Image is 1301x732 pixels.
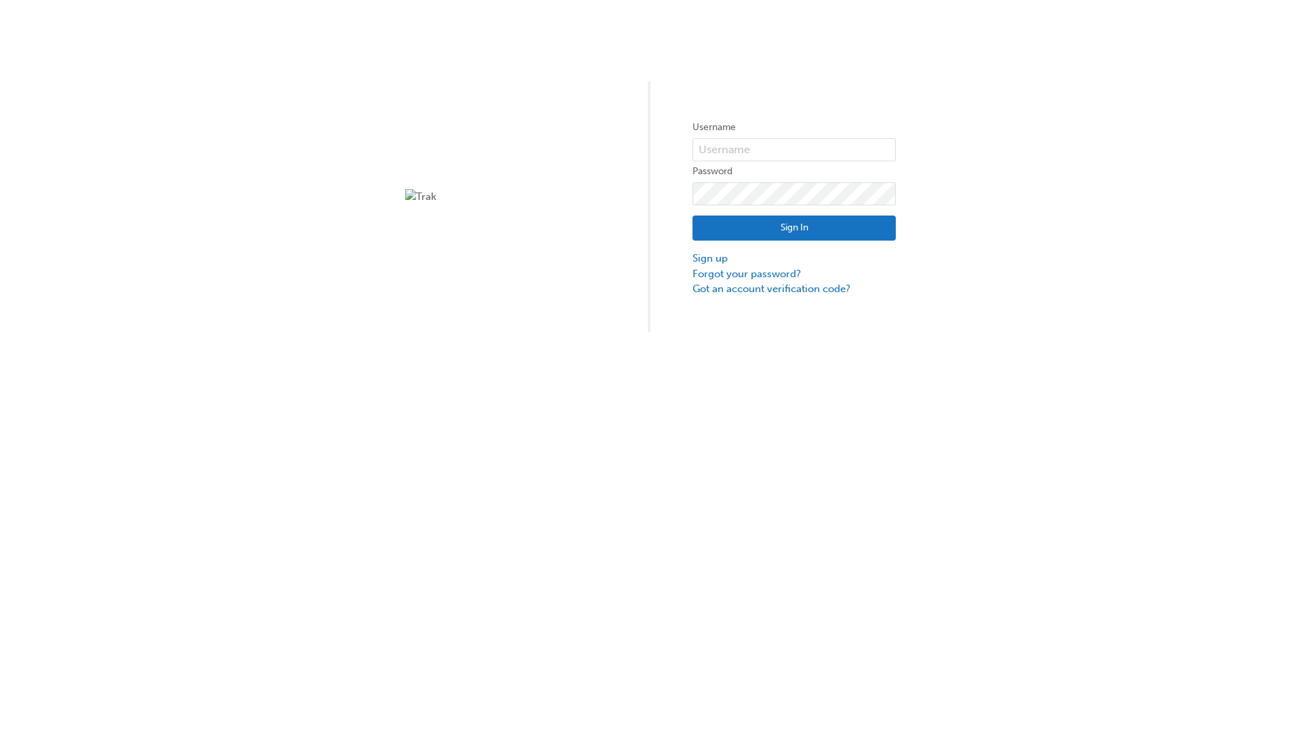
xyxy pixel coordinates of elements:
[693,216,896,241] button: Sign In
[693,138,896,161] input: Username
[693,119,896,136] label: Username
[693,251,896,266] a: Sign up
[693,266,896,282] a: Forgot your password?
[693,163,896,180] label: Password
[693,281,896,297] a: Got an account verification code?
[405,189,608,205] img: Trak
